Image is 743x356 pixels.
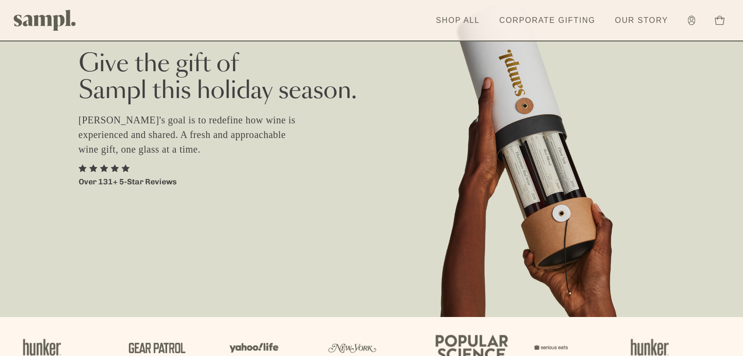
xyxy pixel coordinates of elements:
a: Corporate Gifting [494,10,600,31]
p: Over 131+ 5-Star Reviews [79,176,177,188]
img: Sampl logo [14,10,76,31]
p: [PERSON_NAME]'s goal is to redefine how wine is experienced and shared. A fresh and approachable ... [79,113,308,157]
h2: Give the gift of Sampl this holiday season. [79,51,665,105]
a: Shop All [431,10,485,31]
a: Our Story [610,10,673,31]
